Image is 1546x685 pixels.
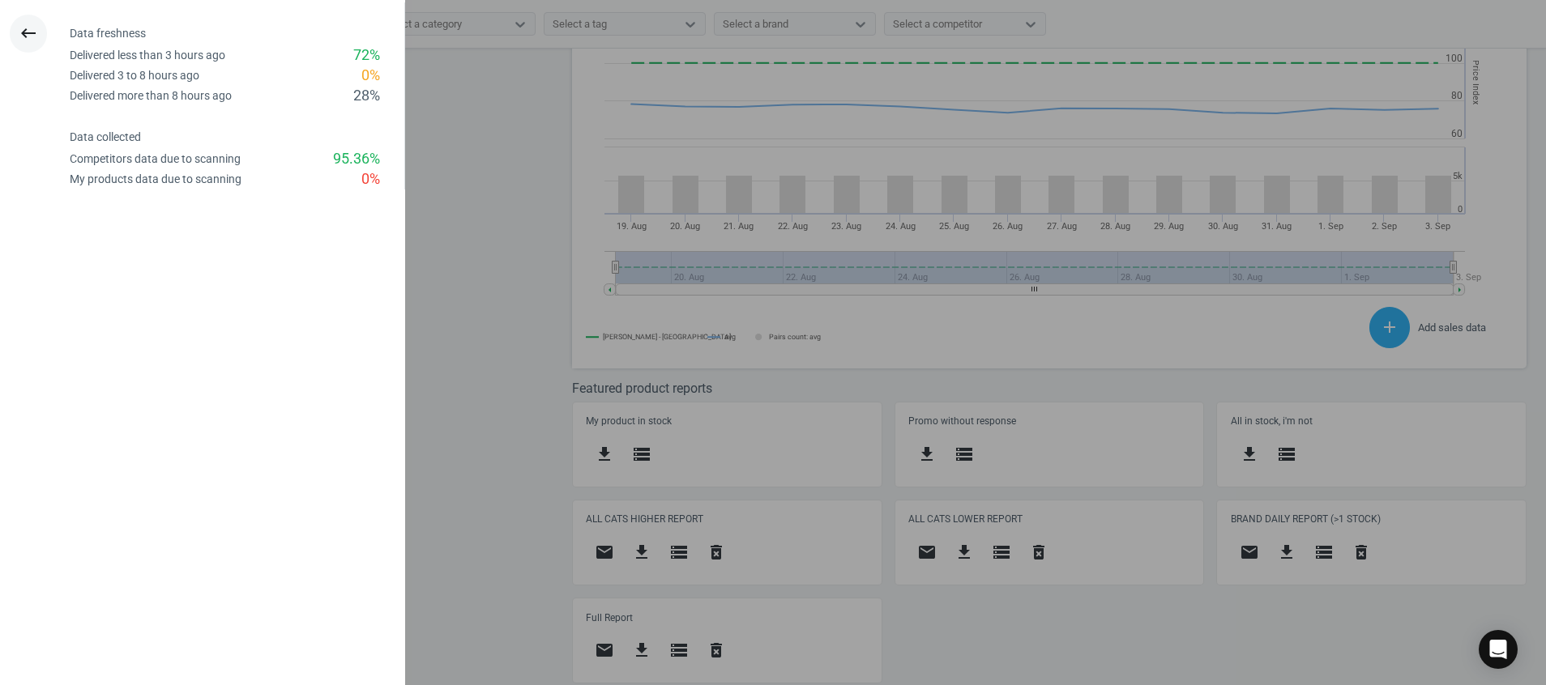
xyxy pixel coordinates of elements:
[361,66,380,86] div: 0 %
[353,45,380,66] div: 72 %
[70,27,404,40] h4: Data freshness
[70,48,225,63] div: Delivered less than 3 hours ago
[70,130,404,144] h4: Data collected
[70,68,199,83] div: Delivered 3 to 8 hours ago
[1479,630,1518,669] div: Open Intercom Messenger
[353,86,380,106] div: 28 %
[10,15,47,53] button: keyboard_backspace
[361,169,380,189] div: 0 %
[19,23,38,43] i: keyboard_backspace
[70,151,241,167] div: Competitors data due to scanning
[333,149,380,169] div: 95.36 %
[70,172,241,187] div: My products data due to scanning
[70,88,232,104] div: Delivered more than 8 hours ago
